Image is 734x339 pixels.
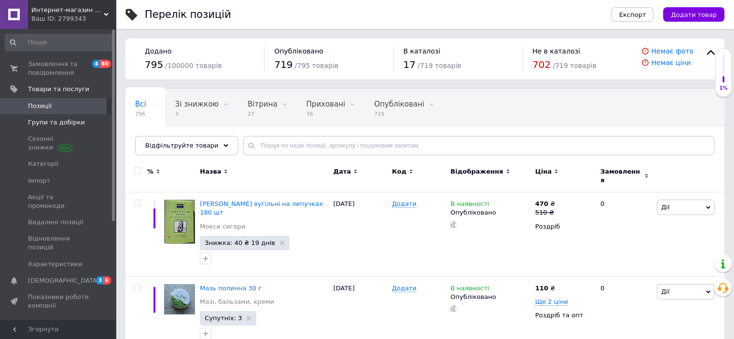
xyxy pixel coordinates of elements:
[374,110,424,118] span: 719
[28,176,50,185] span: Імпорт
[28,218,83,227] span: Видалені позиції
[145,10,231,20] div: Перелік позицій
[535,298,568,306] span: Ще 2 ціни
[333,167,351,176] span: Дата
[619,11,646,18] span: Експорт
[403,59,415,70] span: 17
[535,167,552,176] span: Ціна
[135,136,172,145] span: На складі
[535,311,592,320] div: Роздріб та опт
[145,142,219,149] span: Відфільтруйте товари
[450,285,489,295] span: В наявності
[651,59,691,67] a: Немає ціни
[306,100,346,108] span: Приховані
[661,203,669,211] span: Дії
[100,60,111,68] span: 89
[28,60,89,77] span: Замовлення та повідомлення
[31,6,104,14] span: Интернет-магазин "Добромасаж"
[28,85,89,94] span: Товари та послуги
[532,59,551,70] span: 702
[274,47,323,55] span: Опубліковано
[331,192,389,277] div: [DATE]
[651,47,693,55] a: Немає фото
[135,110,146,118] span: 796
[145,47,171,55] span: Додано
[28,293,89,310] span: Показники роботи компанії
[535,222,592,231] div: Роздріб
[164,284,195,315] img: Мазь полинна 30 г
[295,62,338,69] span: / 795 товарів
[535,208,555,217] div: 510 ₴
[28,160,58,168] span: Категорії
[200,167,221,176] span: Назва
[600,167,642,185] span: Замовлення
[205,315,242,321] span: Супутніх: 3
[450,200,489,210] span: В наявності
[28,135,89,152] span: Сезонні знижки
[28,260,83,269] span: Характеристики
[611,7,654,22] button: Експорт
[28,193,89,210] span: Акції та промокоди
[200,285,262,292] a: Мазь полинна 30 г
[535,284,555,293] div: ₴
[248,110,277,118] span: 27
[532,47,580,55] span: Не в каталозі
[274,59,292,70] span: 719
[417,62,461,69] span: / 719 товарів
[392,285,416,292] span: Додати
[28,318,89,335] span: Панель управління
[28,118,85,127] span: Групи та добірки
[535,200,548,207] b: 470
[165,62,222,69] span: / 100000 товарів
[671,11,717,18] span: Додати товар
[92,60,100,68] span: 4
[96,276,104,285] span: 3
[205,240,275,246] span: Знижка: 40 ₴ 19 днів
[103,276,111,285] span: 6
[145,59,163,70] span: 795
[28,102,52,110] span: Позиції
[403,47,441,55] span: В каталозі
[28,276,99,285] span: [DEMOGRAPHIC_DATA]
[164,200,195,244] img: Мокси вугільні на липучках 180 шт
[450,208,530,217] div: Опубліковано
[175,100,219,108] span: Зі знижкою
[147,167,153,176] span: %
[535,200,555,208] div: ₴
[200,200,323,216] a: [PERSON_NAME] вугільні на липучках 180 шт
[5,34,114,51] input: Пошук
[200,298,274,306] a: Мазі, бальзами, креми
[248,100,277,108] span: Вітрина
[450,167,503,176] span: Відображення
[553,62,596,69] span: / 719 товарів
[243,136,715,155] input: Пошук по назві позиції, артикулу і пошуковим запитам
[392,167,406,176] span: Код
[28,234,89,252] span: Відновлення позицій
[392,200,416,208] span: Додати
[535,285,548,292] b: 110
[135,100,146,108] span: Всі
[374,100,424,108] span: Опубліковані
[306,110,346,118] span: 76
[200,222,245,231] a: Мокси сигари
[450,293,530,301] div: Опубліковано
[661,288,669,295] span: Дії
[595,192,654,277] div: 0
[716,85,731,92] div: 1%
[663,7,724,22] button: Додати товар
[31,14,116,23] div: Ваш ID: 2799343
[175,110,219,118] span: 3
